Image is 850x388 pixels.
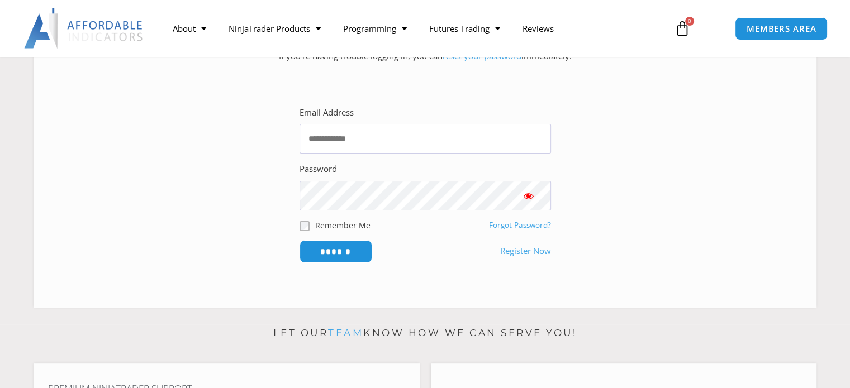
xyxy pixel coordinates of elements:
a: Reviews [511,16,565,41]
label: Remember Me [315,219,371,231]
span: 0 [685,17,694,26]
a: Forgot Password? [489,220,551,230]
a: MEMBERS AREA [735,17,828,40]
a: Futures Trading [418,16,511,41]
nav: Menu [162,16,663,41]
a: Register Now [500,243,551,259]
label: Password [300,161,337,177]
a: NinjaTrader Products [217,16,332,41]
a: team [328,327,363,338]
a: About [162,16,217,41]
p: Let our know how we can serve you! [34,324,816,342]
a: Programming [332,16,418,41]
label: Email Address [300,105,354,121]
span: MEMBERS AREA [747,25,816,33]
a: 0 [658,12,707,45]
button: Show password [506,181,551,210]
img: LogoAI | Affordable Indicators – NinjaTrader [24,8,144,49]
